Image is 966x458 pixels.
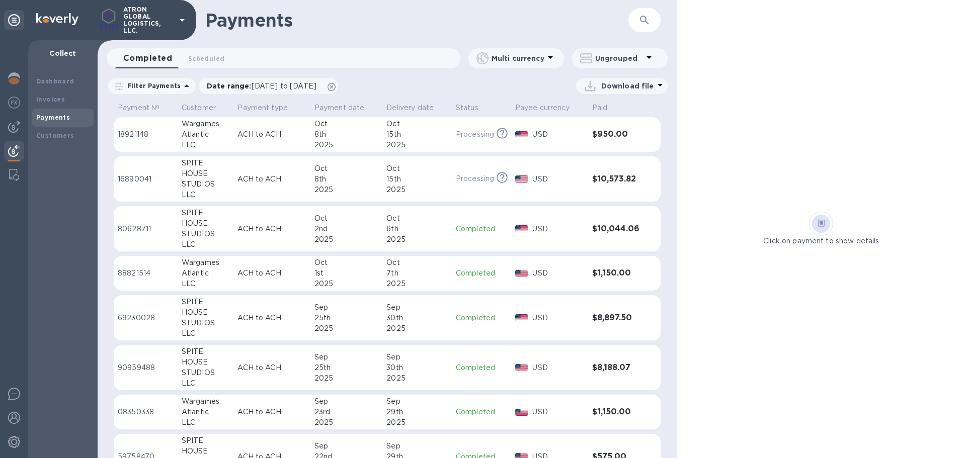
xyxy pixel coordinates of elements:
p: Payee currency [515,103,570,113]
p: Paid [592,103,608,113]
div: LLC [182,140,230,150]
div: LLC [182,279,230,289]
div: 2025 [386,417,448,428]
div: LLC [182,378,230,389]
div: STUDIOS [182,368,230,378]
div: LLC [182,417,230,428]
div: 29th [386,407,448,417]
div: 2nd [314,224,379,234]
span: Customer [182,103,229,113]
p: Payment № [118,103,159,113]
img: USD [515,364,529,371]
p: Filter Payments [123,81,181,90]
div: 23rd [314,407,379,417]
div: HOUSE [182,357,230,368]
div: 2025 [314,417,379,428]
img: USD [515,314,529,321]
div: STUDIOS [182,229,230,239]
div: Wargames [182,257,230,268]
p: 08350338 [118,407,174,417]
div: 15th [386,129,448,140]
h3: $1,150.00 [592,268,640,278]
p: Download file [601,81,654,91]
p: USD [532,313,584,323]
p: Status [456,103,478,113]
span: Scheduled [188,53,224,64]
div: 30th [386,362,448,373]
p: USD [532,174,584,185]
div: SPITE [182,208,230,218]
div: Oct [314,257,379,268]
div: 8th [314,174,379,185]
p: ACH to ACH [237,174,306,185]
span: Completed [123,51,172,65]
h3: $10,044.06 [592,224,640,234]
p: ACH to ACH [237,268,306,279]
div: Sep [386,396,448,407]
div: STUDIOS [182,318,230,328]
img: USD [515,225,529,232]
div: 2025 [314,185,379,195]
div: 2025 [386,234,448,245]
div: Atlantic [182,407,230,417]
img: USD [515,131,529,138]
p: 18921148 [118,129,174,140]
p: Delivery date [386,103,434,113]
div: 2025 [314,234,379,245]
p: USD [532,407,584,417]
h3: $10,573.82 [592,174,640,184]
img: USD [515,175,529,182]
span: [DATE] to [DATE] [252,82,316,90]
p: USD [532,224,584,234]
p: Collect [36,48,90,58]
span: Payment date [314,103,378,113]
div: Oct [386,213,448,224]
div: Oct [386,257,448,268]
p: Processing [456,129,494,140]
p: Customer [182,103,216,113]
div: 2025 [386,185,448,195]
h3: $1,150.00 [592,407,640,417]
p: Completed [456,224,507,234]
p: ACH to ACH [237,224,306,234]
div: Sep [314,441,379,451]
span: Payment № [118,103,173,113]
div: SPITE [182,435,230,446]
div: 2025 [314,279,379,289]
div: 1st [314,268,379,279]
div: 2025 [314,373,379,384]
p: ATRON GLOBAL LOGISTICS, LLC. [123,6,174,34]
div: HOUSE [182,168,230,179]
p: 80628711 [118,224,174,234]
b: Invoices [36,96,65,103]
div: Sep [314,396,379,407]
div: Sep [386,441,448,451]
div: 7th [386,268,448,279]
p: ACH to ACH [237,129,306,140]
div: LLC [182,239,230,250]
p: 88821514 [118,268,174,279]
div: STUDIOS [182,179,230,190]
div: LLC [182,190,230,200]
div: Oct [386,163,448,174]
div: 2025 [386,373,448,384]
p: USD [532,268,584,279]
div: 6th [386,224,448,234]
h1: Payments [205,10,628,31]
div: SPITE [182,346,230,357]
p: Multi currency [492,53,544,63]
b: Dashboard [36,77,74,85]
div: 2025 [314,323,379,334]
div: Wargames [182,396,230,407]
p: 69230028 [118,313,174,323]
div: SPITE [182,297,230,307]
div: HOUSE [182,218,230,229]
div: Unpin categories [4,10,24,30]
div: 25th [314,313,379,323]
div: 8th [314,129,379,140]
p: 16890041 [118,174,174,185]
div: HOUSE [182,307,230,318]
div: HOUSE [182,446,230,456]
div: Atlantic [182,268,230,279]
img: USD [515,270,529,277]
